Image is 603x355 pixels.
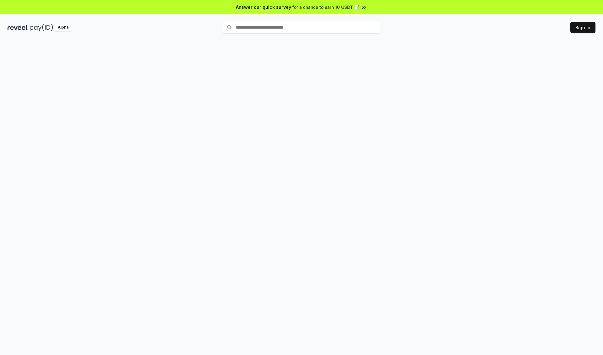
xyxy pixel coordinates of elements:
img: pay_id [30,24,53,31]
div: Alpha [54,24,72,31]
img: reveel_dark [8,24,29,31]
button: Sign In [570,22,595,33]
span: for a chance to earn 10 USDT 📝 [292,4,360,10]
span: Answer our quick survey [236,4,291,10]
